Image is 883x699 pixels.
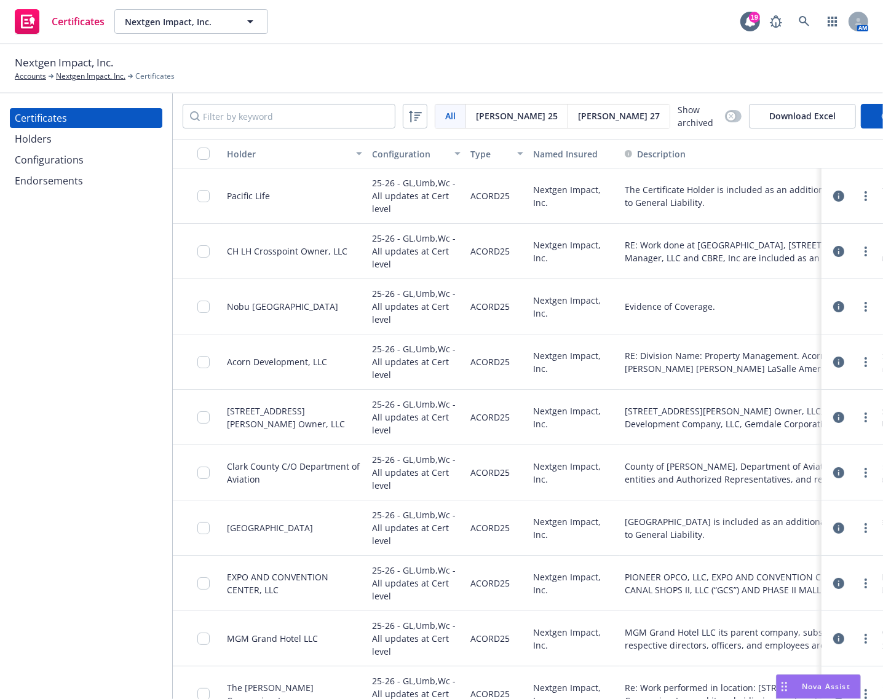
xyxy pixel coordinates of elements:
div: Nextgen Impact, Inc. [528,224,620,279]
input: Toggle Row Selected [197,301,210,313]
div: Type [470,148,510,160]
span: Show archived [678,103,720,129]
div: ACORD25 [470,231,510,271]
div: Holder [227,148,349,160]
input: Toggle Row Selected [197,190,210,202]
div: 25-26 - GL,Umb,Wc - All updates at Cert level [372,397,461,437]
span: Nextgen Impact, Inc. [125,15,231,28]
div: Configuration [372,148,447,160]
a: more [858,576,873,591]
div: ACORD25 [470,286,510,326]
button: Download Excel [749,104,856,128]
div: Acorn Development, LLC [227,355,327,368]
span: [PERSON_NAME] 27 [578,109,660,122]
div: Nextgen Impact, Inc. [528,611,620,666]
a: more [858,355,873,369]
div: Named Insured [533,148,615,160]
div: 25-26 - GL,Umb,Wc - All updates at Cert level [372,231,461,271]
input: Toggle Row Selected [197,633,210,645]
div: 25-26 - GL,Umb,Wc - All updates at Cert level [372,176,461,216]
a: more [858,299,873,314]
input: Toggle Row Selected [197,577,210,590]
input: Toggle Row Selected [197,411,210,424]
div: ACORD25 [470,452,510,492]
div: ACORD25 [470,342,510,382]
div: ACORD25 [470,176,510,216]
div: Nextgen Impact, Inc. [528,334,620,390]
input: Toggle Row Selected [197,467,210,479]
div: CH LH Crosspoint Owner, LLC [227,245,347,258]
a: Report a Bug [764,9,788,34]
a: more [858,244,873,259]
div: Certificates [15,108,67,128]
div: Nextgen Impact, Inc. [528,168,620,224]
div: [GEOGRAPHIC_DATA] [227,521,313,534]
a: more [858,189,873,203]
input: Toggle Row Selected [197,522,210,534]
div: Endorsements [15,171,83,191]
div: 25-26 - GL,Umb,Wc - All updates at Cert level [372,508,461,548]
a: Nextgen Impact, Inc. [56,71,125,82]
div: Nobu [GEOGRAPHIC_DATA] [227,300,338,313]
a: Accounts [15,71,46,82]
input: Select all [197,148,210,160]
a: Search [792,9,817,34]
a: Endorsements [10,171,162,191]
button: Nova Assist [776,674,861,699]
button: Named Insured [528,139,620,168]
a: Configurations [10,150,162,170]
div: Configurations [15,150,84,170]
div: Nextgen Impact, Inc. [528,445,620,500]
div: ACORD25 [470,397,510,437]
span: Nova Assist [802,681,850,692]
div: Nextgen Impact, Inc. [528,500,620,556]
div: Pacific Life [227,189,270,202]
input: Toggle Row Selected [197,356,210,368]
div: 25-26 - GL,Umb,Wc - All updates at Cert level [372,286,461,326]
div: 25-26 - GL,Umb,Wc - All updates at Cert level [372,563,461,603]
div: ACORD25 [470,563,510,603]
button: Type [465,139,528,168]
span: Certificates [135,71,175,82]
span: [PERSON_NAME] 25 [476,109,558,122]
div: [STREET_ADDRESS][PERSON_NAME] Owner, LLC [227,405,362,430]
div: Nextgen Impact, Inc. [528,390,620,445]
span: All [445,109,456,122]
div: ACORD25 [470,618,510,658]
input: Filter by keyword [183,104,395,128]
div: Drag to move [777,675,792,698]
button: Holder [222,139,367,168]
a: more [858,465,873,480]
button: Configuration [367,139,465,168]
div: Nextgen Impact, Inc. [528,279,620,334]
button: Evidence of Coverage. [625,300,715,313]
span: Nextgen Impact, Inc. [15,55,113,71]
div: 25-26 - GL,Umb,Wc - All updates at Cert level [372,452,461,492]
button: Description [625,148,686,160]
div: Holders [15,129,52,149]
a: Holders [10,129,162,149]
div: 25-26 - GL,Umb,Wc - All updates at Cert level [372,618,461,658]
div: 19 [749,12,760,23]
a: more [858,521,873,535]
a: more [858,631,873,646]
button: Nextgen Impact, Inc. [114,9,268,34]
div: MGM Grand Hotel LLC [227,632,318,645]
div: ACORD25 [470,508,510,548]
input: Toggle Row Selected [197,245,210,258]
div: 25-26 - GL,Umb,Wc - All updates at Cert level [372,342,461,382]
a: more [858,410,873,425]
span: Certificates [52,17,105,26]
div: Nextgen Impact, Inc. [528,556,620,611]
a: Switch app [820,9,845,34]
a: Certificates [10,108,162,128]
div: Clark County C/O Department of Aviation [227,460,362,486]
div: EXPO AND CONVENTION CENTER, LLC [227,571,362,596]
a: Certificates [10,4,109,39]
